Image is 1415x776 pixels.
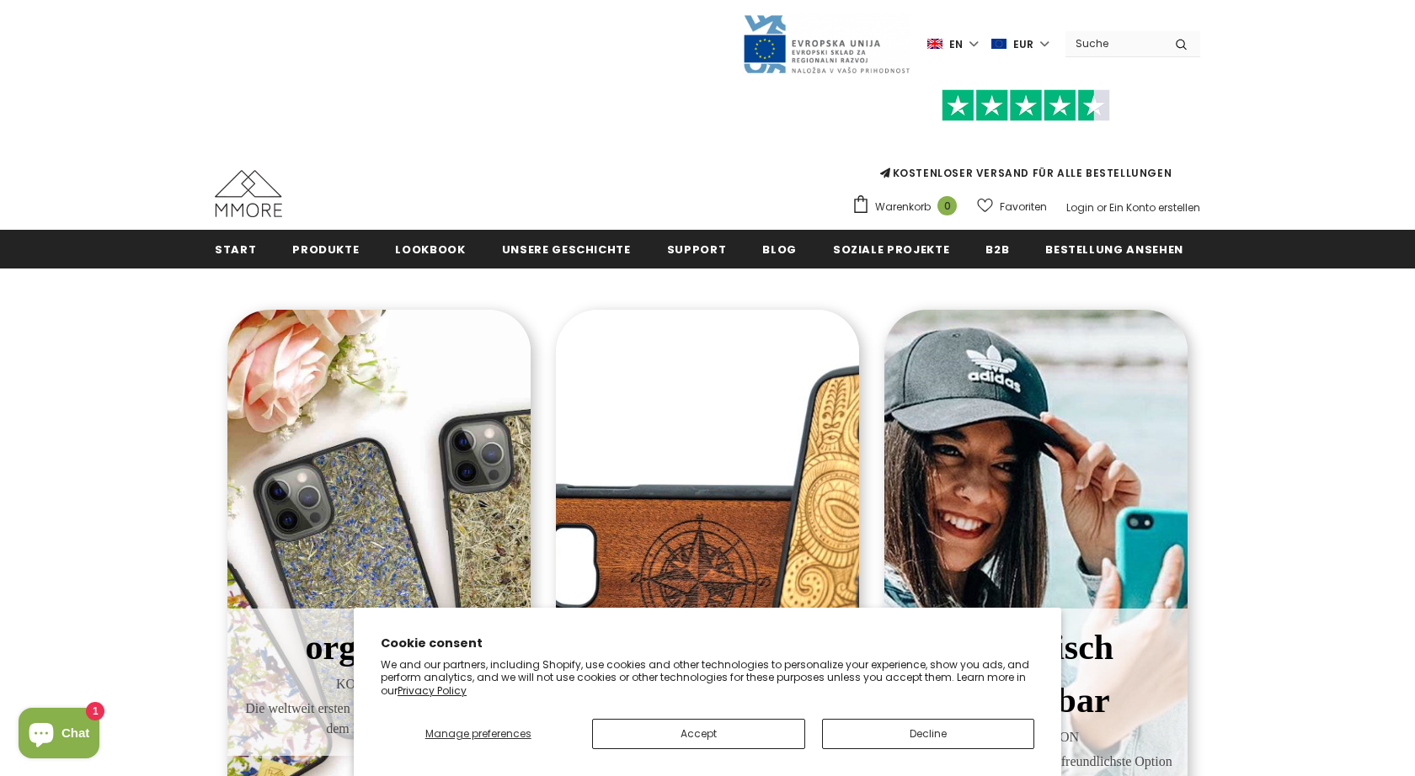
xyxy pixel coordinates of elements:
button: Decline [822,719,1034,749]
span: Warenkorb [875,199,931,215]
span: Soziale Projekte [833,242,949,258]
span: Start [215,242,256,258]
span: Produkte [292,242,359,258]
span: organisch [305,628,452,667]
span: en [949,36,963,53]
button: Accept [592,719,804,749]
button: Manage preferences [381,719,575,749]
span: Manage preferences [425,726,531,741]
a: Blog [762,230,797,268]
span: Support [667,242,727,258]
a: Soziale Projekte [833,230,949,268]
a: Lookbook [395,230,465,268]
span: KOLLEKTION [240,674,518,694]
img: Javni Razpis [742,13,910,75]
a: B2B [985,230,1009,268]
span: or [1097,200,1107,215]
span: Lookbook [395,242,465,258]
a: Unsere Geschichte [502,230,631,268]
iframe: Customer reviews powered by Trustpilot [852,121,1200,165]
a: Start [215,230,256,268]
h2: Cookie consent [381,635,1034,652]
img: MMORE Cases [215,170,282,217]
img: i-lang-1.png [927,37,942,51]
span: KOSTENLOSER VERSAND FÜR ALLE BESTELLUNGEN [852,97,1200,180]
a: Produkte [292,230,359,268]
img: Vertrauen Sie Pilot Stars [942,89,1110,122]
a: Privacy Policy [398,683,467,698]
span: Die weltweit ersten organischen Handyhüllen mit dem Duft der Natur [240,699,518,739]
input: Search Site [1065,31,1162,56]
span: Bestellung ansehen [1045,242,1183,258]
a: Ein Konto erstellen [1109,200,1200,215]
inbox-online-store-chat: Shopify online store chat [13,708,104,763]
span: B2B [985,242,1009,258]
a: Login [1066,200,1094,215]
a: Bestellung ansehen [1045,230,1183,268]
a: Support [667,230,727,268]
span: Blog [762,242,797,258]
span: Unsere Geschichte [502,242,631,258]
p: We and our partners, including Shopify, use cookies and other technologies to personalize your ex... [381,658,1034,698]
a: Warenkorb 0 [852,194,965,220]
a: Javni Razpis [742,36,910,50]
span: 0 [937,196,957,215]
span: EUR [1013,36,1033,53]
span: Favoriten [1000,199,1047,215]
a: Favoriten [977,192,1047,221]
